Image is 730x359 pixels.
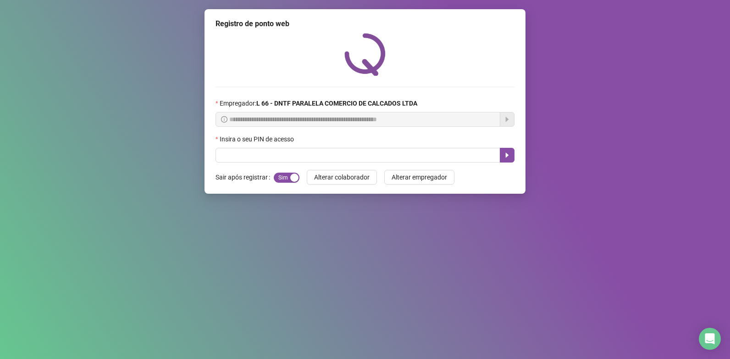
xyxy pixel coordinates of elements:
[216,134,300,144] label: Insira o seu PIN de acesso
[699,328,721,350] div: Open Intercom Messenger
[216,170,274,185] label: Sair após registrar
[256,100,417,107] strong: L 66 - DNTF PARALELA COMERCIO DE CALCADOS LTDA
[503,151,511,159] span: caret-right
[314,172,370,182] span: Alterar colaborador
[221,116,227,123] span: info-circle
[344,33,386,76] img: QRPoint
[392,172,447,182] span: Alterar empregador
[384,170,454,185] button: Alterar empregador
[307,170,377,185] button: Alterar colaborador
[216,18,514,29] div: Registro de ponto web
[220,98,417,108] span: Empregador :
